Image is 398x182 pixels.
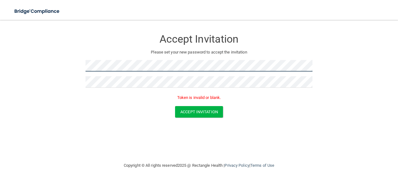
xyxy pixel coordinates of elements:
p: Please set your new password to accept the invitation [90,49,308,56]
h3: Accept Invitation [86,33,312,45]
div: Copyright © All rights reserved 2025 @ Rectangle Health | | [86,156,312,175]
a: Terms of Use [250,163,274,168]
a: Privacy Policy [224,163,249,168]
iframe: Drift Widget Chat Controller [290,138,391,163]
button: Accept Invitation [175,106,223,118]
p: Token is invalid or blank. [86,94,312,101]
img: bridge_compliance_login_screen.278c3ca4.svg [9,5,65,18]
